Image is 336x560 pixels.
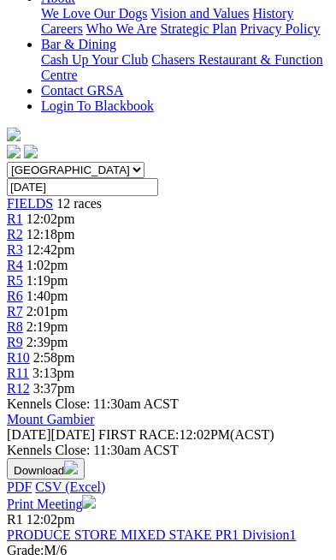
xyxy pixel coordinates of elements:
div: About [41,6,329,37]
span: 1:40pm [27,289,68,303]
a: R10 [7,350,30,365]
div: Download [7,480,329,495]
a: CSV (Excel) [35,480,105,494]
a: PDF [7,480,32,494]
img: logo-grsa-white.png [7,128,21,141]
a: FIELDS [7,196,53,211]
a: Chasers Restaurant & Function Centre [41,52,323,82]
span: 2:58pm [33,350,75,365]
span: 2:19pm [27,319,68,334]
a: R5 [7,273,23,288]
a: R6 [7,289,23,303]
span: 12:02PM(ACST) [98,427,274,442]
span: 3:37pm [33,381,75,396]
button: Download [7,458,85,480]
div: Bar & Dining [41,52,329,83]
span: 12:02pm [27,512,75,527]
img: twitter.svg [24,145,38,158]
a: Cash Up Your Club [41,52,148,67]
span: 12 races [56,196,102,211]
a: Contact GRSA [41,83,123,98]
span: [DATE] [7,427,51,442]
span: Grade: [7,543,44,557]
span: Kennels Close: 11:30am ACST [7,396,179,411]
div: Kennels Close: 11:30am ACST [7,443,329,458]
a: R12 [7,381,30,396]
a: History [252,6,293,21]
img: facebook.svg [7,145,21,158]
span: 1:19pm [27,273,68,288]
span: FIRST RACE: [98,427,179,442]
a: R8 [7,319,23,334]
input: Select date [7,178,158,196]
a: R11 [7,366,29,380]
a: R9 [7,335,23,349]
a: R2 [7,227,23,241]
span: 12:42pm [27,242,75,257]
a: R1 [7,211,23,226]
a: Bar & Dining [41,37,116,51]
a: Login To Blackbook [41,98,154,113]
img: download.svg [64,461,78,474]
div: M/6 [7,543,329,558]
a: R4 [7,258,23,272]
span: [DATE] [7,427,95,442]
a: Careers [41,21,83,36]
span: 1:02pm [27,258,68,272]
a: R3 [7,242,23,257]
a: Privacy Policy [240,21,321,36]
a: We Love Our Dogs [41,6,147,21]
a: Vision and Values [150,6,249,21]
span: 3:13pm [32,366,74,380]
a: Print Meeting [7,497,96,511]
span: 2:39pm [27,335,68,349]
a: Mount Gambier [7,412,95,426]
a: R7 [7,304,23,319]
span: 12:02pm [27,211,75,226]
span: 2:01pm [27,304,68,319]
span: R1 [7,512,23,527]
a: Who We Are [86,21,157,36]
span: 12:18pm [27,227,75,241]
a: Strategic Plan [160,21,236,36]
img: printer.svg [82,495,96,509]
a: PRODUCE STORE MIXED STAKE PR1 Division1 [7,527,296,542]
